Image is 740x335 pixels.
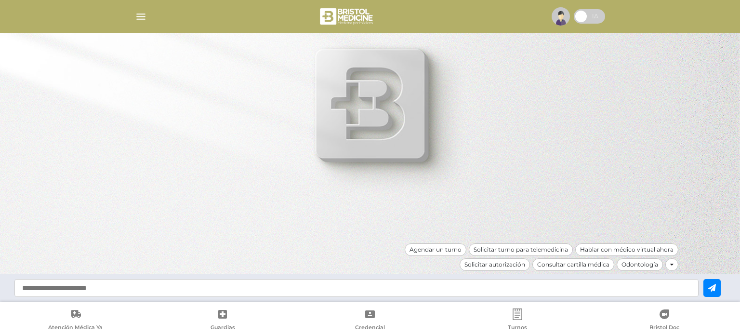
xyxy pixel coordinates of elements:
[135,11,147,23] img: Cober_menu-lines-white.svg
[552,7,570,26] img: profile-placeholder.svg
[617,258,663,271] div: Odontología
[444,308,591,333] a: Turnos
[149,308,297,333] a: Guardias
[355,324,385,333] span: Credencial
[575,243,678,256] div: Hablar con médico virtual ahora
[508,324,527,333] span: Turnos
[48,324,103,333] span: Atención Médica Ya
[469,243,573,256] div: Solicitar turno para telemedicina
[296,308,444,333] a: Credencial
[460,258,530,271] div: Solicitar autorización
[405,243,466,256] div: Agendar un turno
[318,5,376,28] img: bristol-medicine-blanco.png
[211,324,235,333] span: Guardias
[649,324,679,333] span: Bristol Doc
[2,308,149,333] a: Atención Médica Ya
[532,258,614,271] div: Consultar cartilla médica
[591,308,738,333] a: Bristol Doc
